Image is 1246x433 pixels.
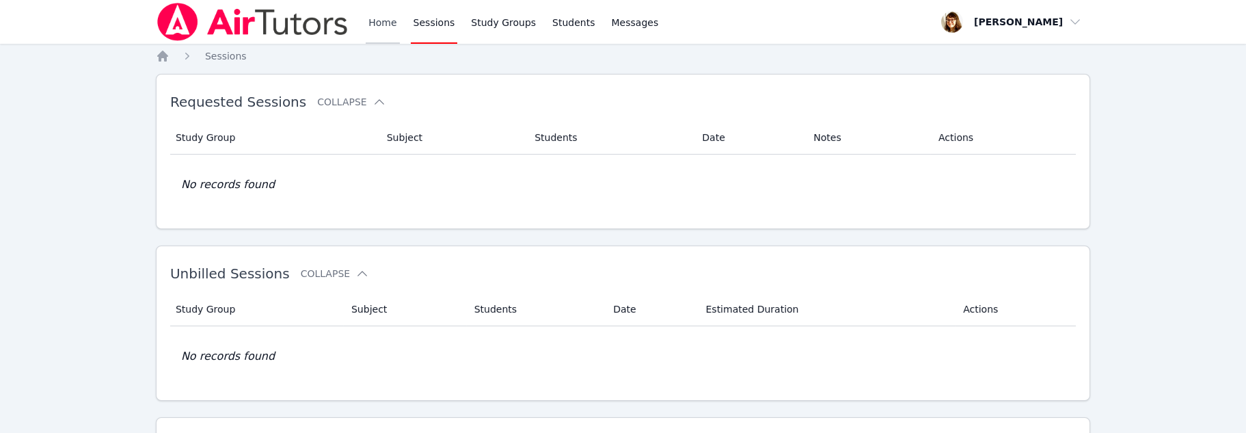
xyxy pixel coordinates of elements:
[955,293,1076,326] th: Actions
[156,49,1090,63] nav: Breadcrumb
[170,265,290,282] span: Unbilled Sessions
[205,51,247,62] span: Sessions
[170,293,343,326] th: Study Group
[466,293,605,326] th: Students
[170,326,1076,386] td: No records found
[379,121,527,155] th: Subject
[301,267,369,280] button: Collapse
[805,121,930,155] th: Notes
[205,49,247,63] a: Sessions
[694,121,805,155] th: Date
[605,293,697,326] th: Date
[170,155,1076,215] td: No records found
[697,293,955,326] th: Estimated Duration
[612,16,659,29] span: Messages
[343,293,466,326] th: Subject
[170,94,306,110] span: Requested Sessions
[930,121,1076,155] th: Actions
[156,3,349,41] img: Air Tutors
[317,95,385,109] button: Collapse
[170,121,379,155] th: Study Group
[526,121,694,155] th: Students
